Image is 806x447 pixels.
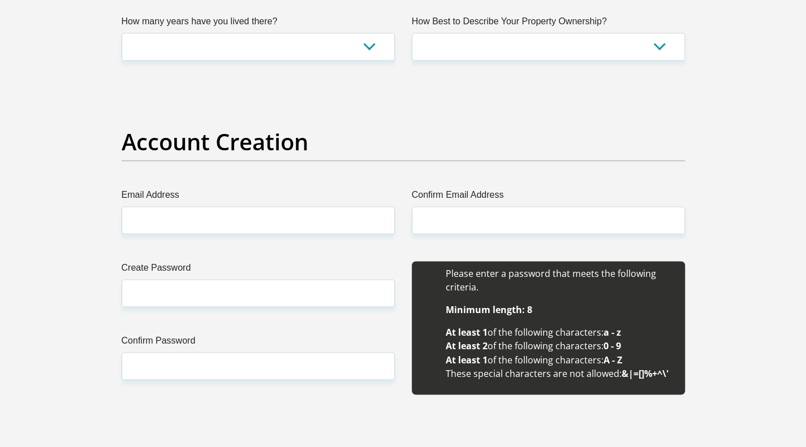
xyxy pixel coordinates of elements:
[446,353,488,366] b: At least 1
[122,334,395,352] label: Confirm Password
[122,33,395,60] select: Please select a value
[446,267,674,294] li: Please enter a password that meets the following criteria.
[122,279,395,307] input: Create Password
[122,188,395,206] label: Email Address
[412,206,685,234] input: Confirm Email Address
[412,188,685,206] label: Confirm Email Address
[446,303,532,316] b: Minimum length: 8
[604,353,622,366] b: A - Z
[122,261,395,279] label: Create Password
[122,206,395,234] input: Email Address
[446,340,488,352] b: At least 2
[446,366,674,380] li: These special characters are not allowed:
[446,339,674,353] li: of the following characters:
[122,128,685,155] h2: Account Creation
[446,326,488,338] b: At least 1
[122,15,395,33] label: How many years have you lived there?
[604,326,621,338] b: a - z
[412,33,685,60] select: Please select a value
[446,326,674,339] li: of the following characters:
[412,15,685,33] label: How Best to Describe Your Property Ownership?
[446,353,674,366] li: of the following characters:
[622,367,669,379] b: &|=[]%+^\'
[604,340,621,352] b: 0 - 9
[122,352,395,380] input: Confirm Password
